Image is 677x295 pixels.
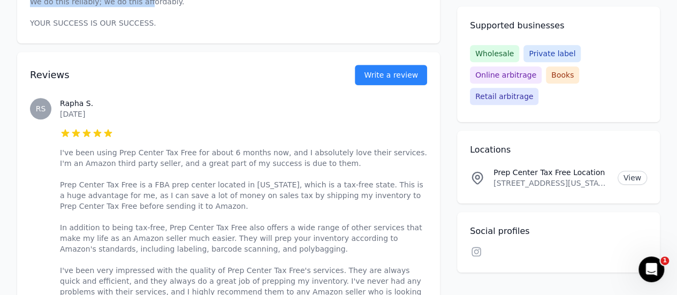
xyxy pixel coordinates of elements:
[523,45,581,62] span: Private label
[470,66,542,84] span: Online arbitrage
[660,256,669,265] span: 1
[60,98,427,109] h3: Rapha S.
[30,67,321,82] h2: Reviews
[470,88,538,105] span: Retail arbitrage
[36,105,46,112] span: RS
[546,66,579,84] span: Books
[355,65,427,85] a: Write a review
[470,19,647,32] h2: Supported businesses
[470,45,519,62] span: Wholesale
[493,167,609,178] p: Prep Center Tax Free Location
[493,178,609,188] p: [STREET_ADDRESS][US_STATE]
[618,171,647,185] a: View
[638,256,664,282] iframe: Intercom live chat
[470,143,647,156] h2: Locations
[60,110,85,118] time: [DATE]
[470,225,647,238] h2: Social profiles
